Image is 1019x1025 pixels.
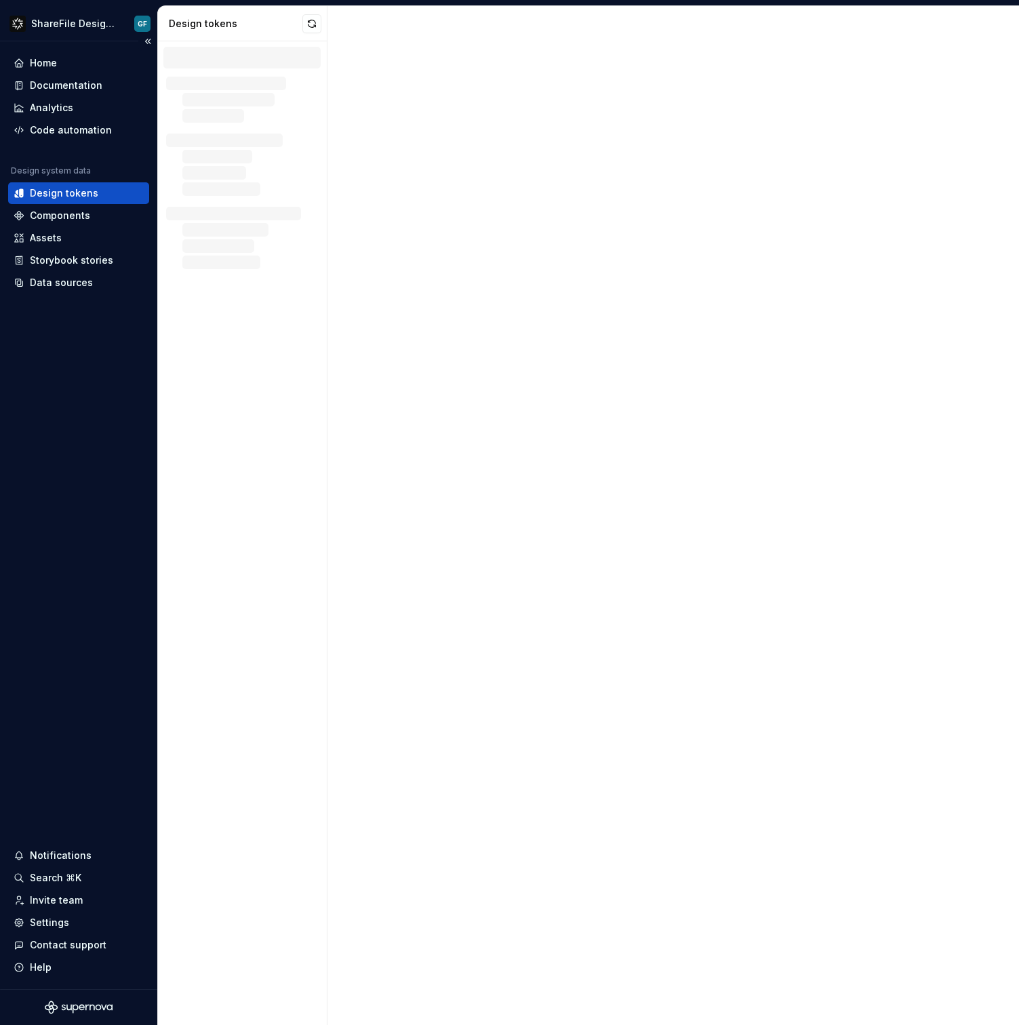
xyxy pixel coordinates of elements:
div: GF [138,18,147,29]
div: Help [30,961,52,974]
div: Code automation [30,123,112,137]
div: ShareFile Design System [31,17,118,31]
div: Data sources [30,276,93,289]
div: Home [30,56,57,70]
div: Design system data [11,165,91,176]
button: Notifications [8,845,149,866]
div: Design tokens [30,186,98,200]
button: ShareFile Design SystemGF [3,9,155,38]
div: Design tokens [169,17,302,31]
a: Invite team [8,889,149,911]
a: Assets [8,227,149,249]
a: Data sources [8,272,149,294]
div: Contact support [30,938,106,952]
a: Design tokens [8,182,149,204]
div: Notifications [30,849,92,862]
a: Settings [8,912,149,933]
button: Help [8,957,149,978]
div: Components [30,209,90,222]
a: Code automation [8,119,149,141]
div: Invite team [30,893,83,907]
button: Search ⌘K [8,867,149,889]
div: Assets [30,231,62,245]
button: Collapse sidebar [138,32,157,51]
a: Storybook stories [8,249,149,271]
div: Analytics [30,101,73,115]
img: 16fa4d48-c719-41e7-904a-cec51ff481f5.png [9,16,26,32]
a: Components [8,205,149,226]
div: Documentation [30,79,102,92]
div: Search ⌘K [30,871,81,885]
a: Home [8,52,149,74]
a: Documentation [8,75,149,96]
div: Settings [30,916,69,929]
div: Storybook stories [30,254,113,267]
svg: Supernova Logo [45,1001,113,1014]
button: Contact support [8,934,149,956]
a: Analytics [8,97,149,119]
